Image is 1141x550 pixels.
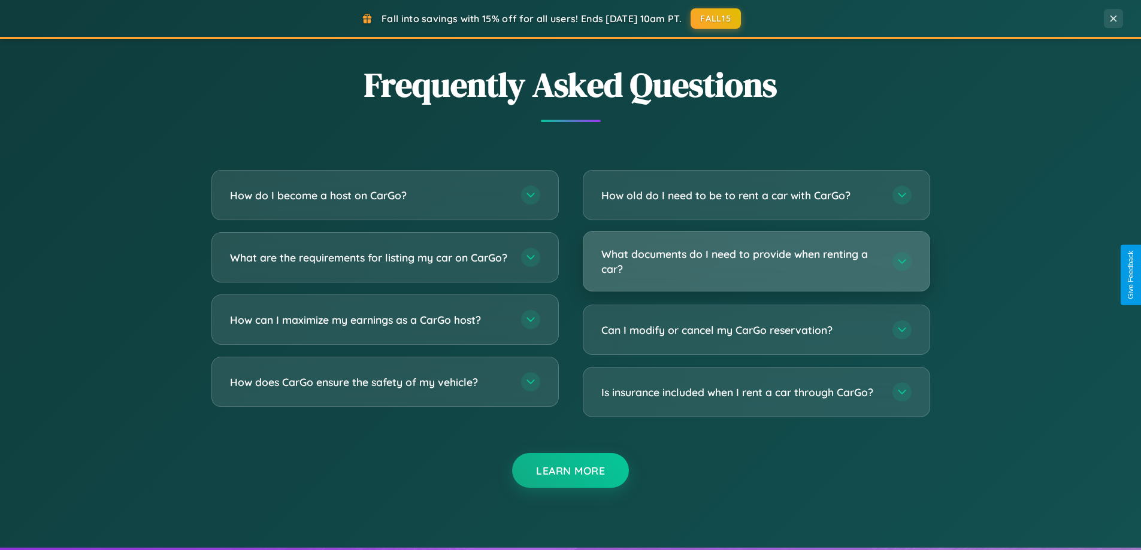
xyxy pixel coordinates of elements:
span: Fall into savings with 15% off for all users! Ends [DATE] 10am PT. [382,13,682,25]
h3: What are the requirements for listing my car on CarGo? [230,250,509,265]
h3: Is insurance included when I rent a car through CarGo? [601,385,880,400]
h3: What documents do I need to provide when renting a car? [601,247,880,276]
div: Give Feedback [1127,251,1135,299]
h3: How old do I need to be to rent a car with CarGo? [601,188,880,203]
h3: How does CarGo ensure the safety of my vehicle? [230,375,509,390]
h3: How do I become a host on CarGo? [230,188,509,203]
button: FALL15 [691,8,741,29]
h3: Can I modify or cancel my CarGo reservation? [601,323,880,338]
h2: Frequently Asked Questions [211,62,930,108]
button: Learn More [512,453,629,488]
h3: How can I maximize my earnings as a CarGo host? [230,312,509,327]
